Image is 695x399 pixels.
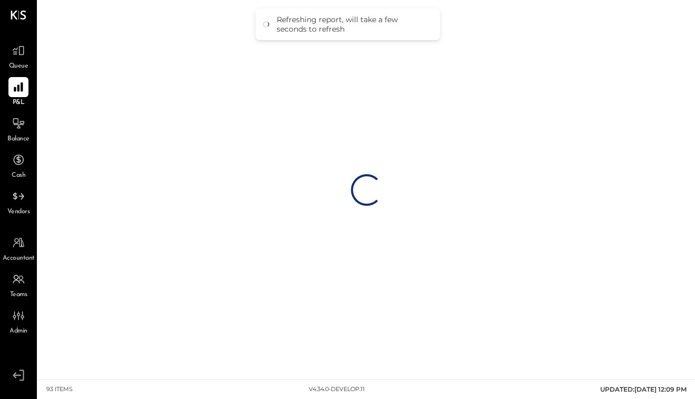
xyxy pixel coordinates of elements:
[13,98,25,108] span: P&L
[3,254,35,263] span: Accountant
[309,385,365,394] div: v 4.34.0-develop.11
[7,207,30,217] span: Vendors
[46,385,73,394] div: 93 items
[1,150,36,180] a: Cash
[1,41,36,71] a: Queue
[9,327,27,336] span: Admin
[1,77,36,108] a: P&L
[10,290,27,300] span: Teams
[1,306,36,336] a: Admin
[600,385,687,393] span: UPDATED: [DATE] 12:09 PM
[9,62,28,71] span: Queue
[1,186,36,217] a: Vendors
[1,233,36,263] a: Accountant
[12,171,25,180] span: Cash
[277,15,429,34] div: Refreshing report, will take a few seconds to refresh
[1,113,36,144] a: Balance
[1,269,36,300] a: Teams
[7,135,30,144] span: Balance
